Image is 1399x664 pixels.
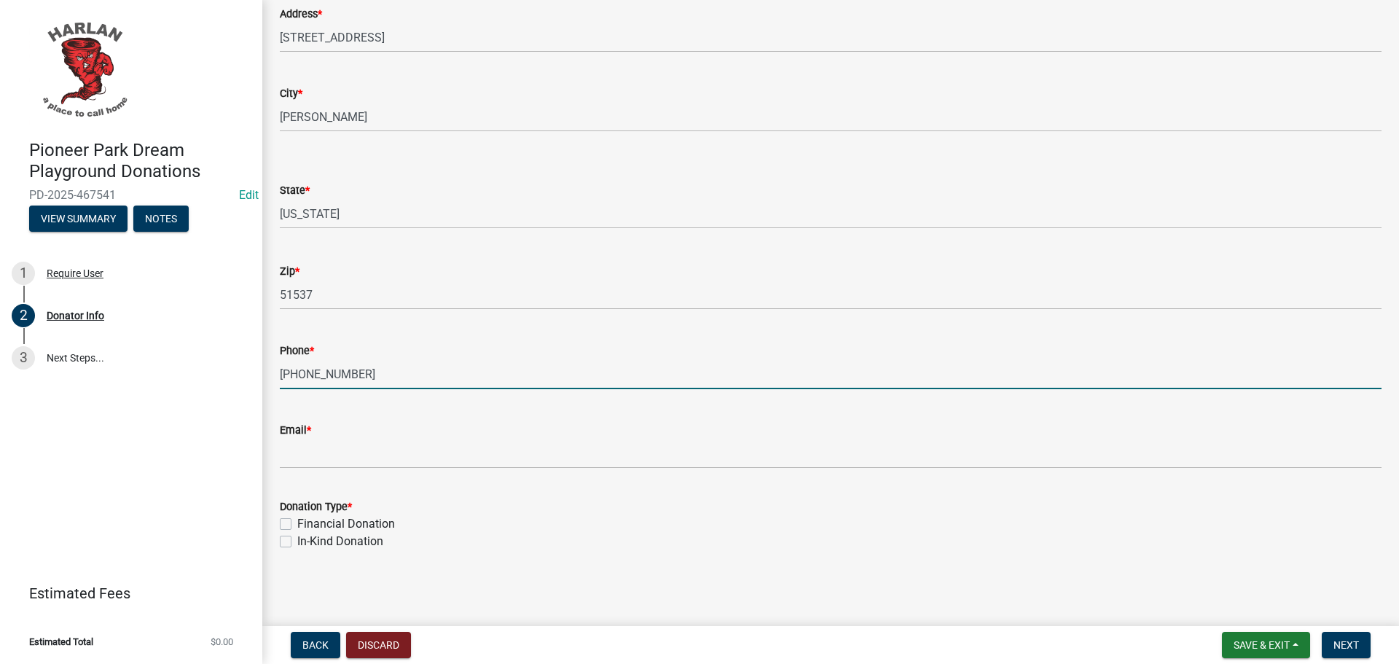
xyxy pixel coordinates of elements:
[29,15,138,125] img: City of Harlan, Iowa
[12,304,35,327] div: 2
[297,533,383,550] label: In-Kind Donation
[280,89,302,99] label: City
[29,637,93,647] span: Estimated Total
[1234,639,1290,651] span: Save & Exit
[280,267,299,277] label: Zip
[297,515,395,533] label: Financial Donation
[239,188,259,202] a: Edit
[280,9,322,20] label: Address
[12,579,239,608] a: Estimated Fees
[133,214,189,225] wm-modal-confirm: Notes
[47,268,103,278] div: Require User
[12,346,35,370] div: 3
[346,632,411,658] button: Discard
[291,632,340,658] button: Back
[29,140,251,182] h4: Pioneer Park Dream Playground Donations
[133,206,189,232] button: Notes
[1222,632,1310,658] button: Save & Exit
[12,262,35,285] div: 1
[280,502,352,512] label: Donation Type
[280,346,314,356] label: Phone
[29,214,128,225] wm-modal-confirm: Summary
[280,186,310,196] label: State
[239,188,259,202] wm-modal-confirm: Edit Application Number
[1333,639,1359,651] span: Next
[29,206,128,232] button: View Summary
[302,639,329,651] span: Back
[211,637,233,647] span: $0.00
[280,426,311,436] label: Email
[29,188,233,202] span: PD-2025-467541
[1322,632,1371,658] button: Next
[47,310,104,321] div: Donator Info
